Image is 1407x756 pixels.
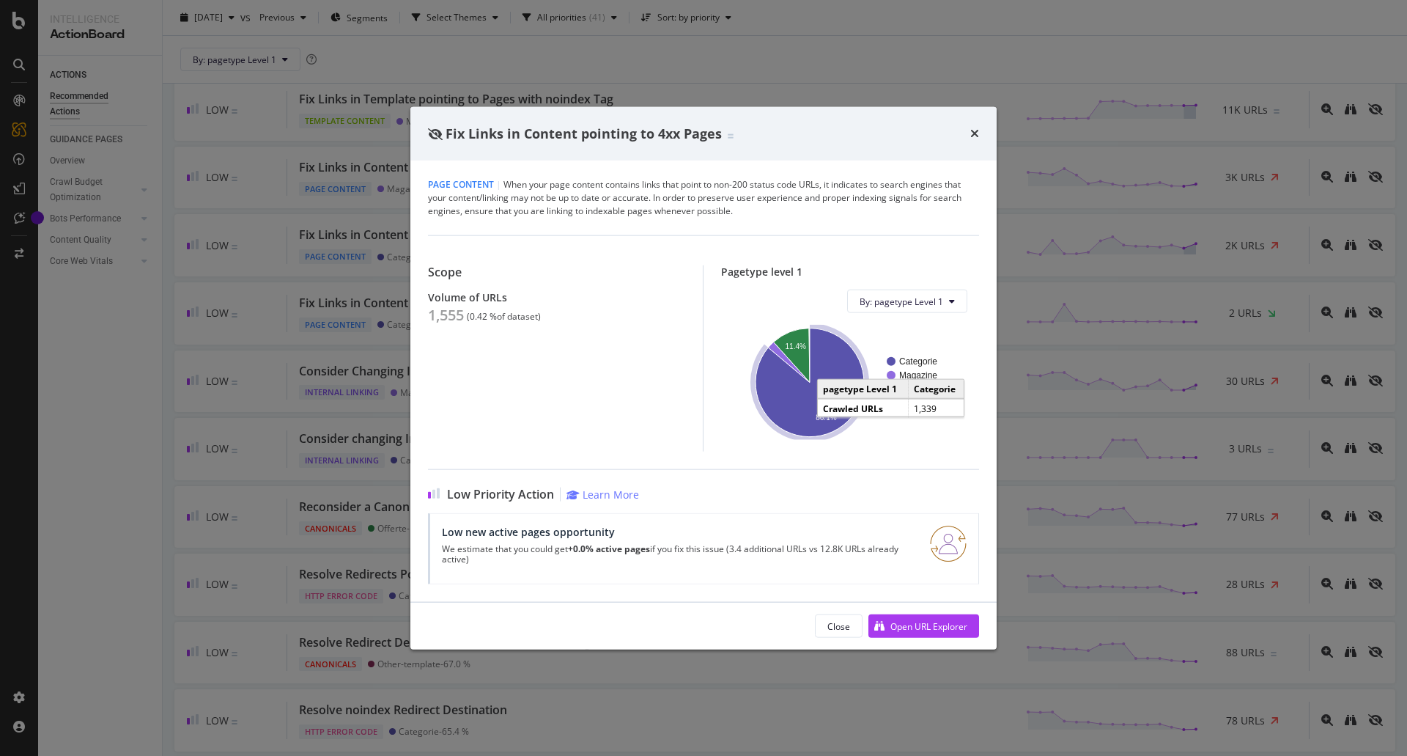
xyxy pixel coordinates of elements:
div: Open URL Explorer [890,620,967,632]
text: 11.4% [786,342,806,351]
a: Download [23,62,92,80]
div: Scope [428,265,685,279]
strong: +0.0% active pages [568,543,650,555]
text: Offerte-Moda [899,384,951,394]
text: Other [899,398,921,408]
span: Page Content [428,178,494,191]
a: Learn More [566,488,639,502]
div: eye-slash [428,128,443,139]
p: We estimate that you could get if you fix this issue (3.4 additional URLs vs 12.8K URLs already a... [442,544,912,565]
div: Low new active pages opportunity [442,526,912,538]
span: Low Priority Action [447,488,554,502]
div: Volume of URLs [428,291,685,304]
div: ( 0.42 % of dataset ) [467,312,541,322]
div: Pagetype level 1 [721,265,979,278]
div: times [970,124,979,143]
div: Learn More [583,488,639,502]
button: Close [815,614,863,638]
div: modal [410,106,997,650]
div: When your page content contains links that point to non-200 status code URLs, it indicates to sea... [428,178,979,218]
img: Equal [728,133,734,138]
button: Open URL Explorer [868,614,979,638]
svg: A chart. [733,325,967,440]
text: 86.1% [816,414,836,422]
text: Magazine [899,370,937,381]
span: By: pagetype Level 1 [860,295,943,307]
div: Close [827,620,850,632]
img: RO06QsNG.png [930,526,967,562]
div: 1,555 [428,307,464,324]
span: | [496,178,501,191]
span: Fix Links in Content pointing to 4xx Pages [446,124,722,142]
div: Close [192,13,207,22]
button: By: pagetype Level 1 [847,290,967,313]
div: View key metrics directly on your website with our Chrome extension! [23,10,173,54]
text: Categorie [899,356,937,367]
